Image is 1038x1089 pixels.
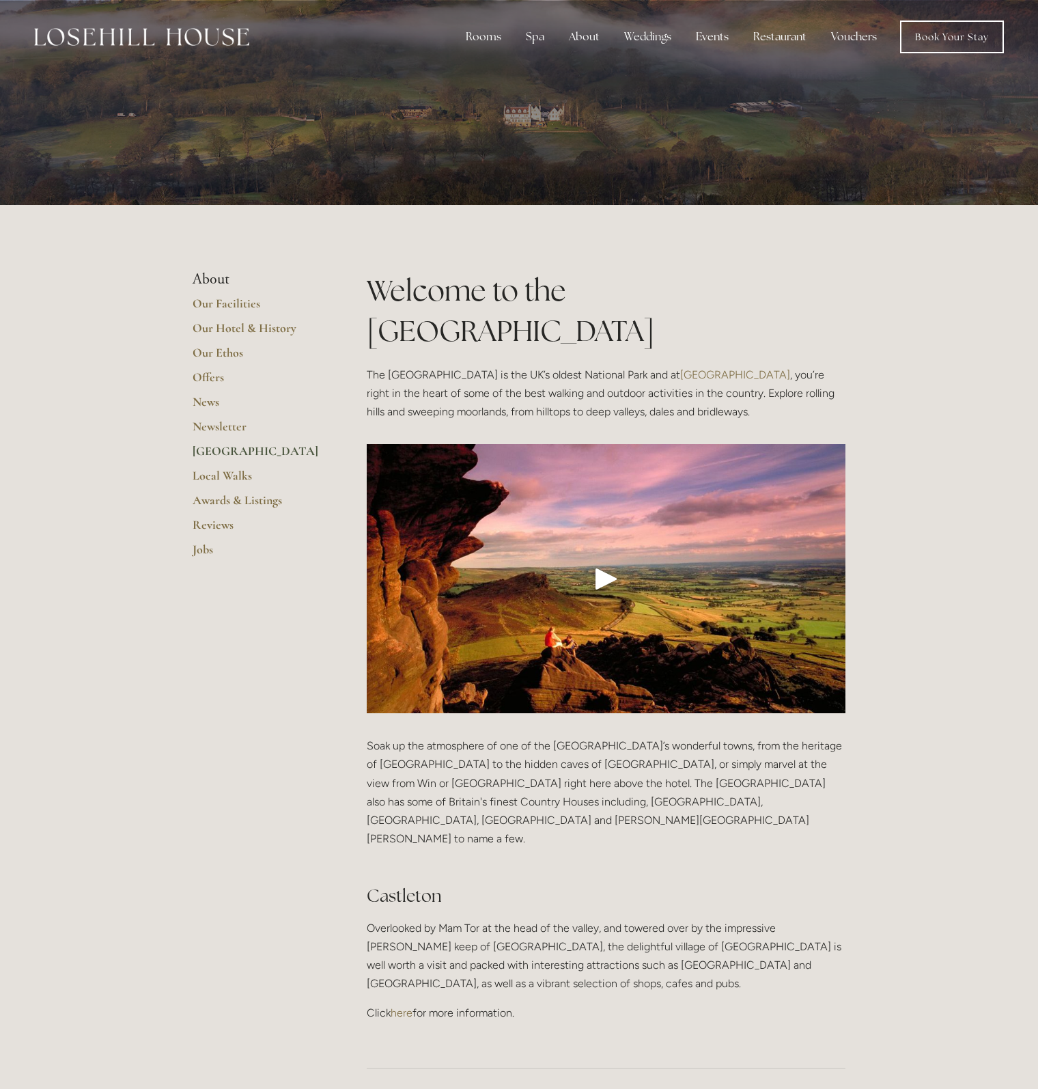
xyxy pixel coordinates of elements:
[820,23,888,51] a: Vouchers
[193,419,323,443] a: Newsletter
[193,443,323,468] a: [GEOGRAPHIC_DATA]
[742,23,817,51] div: Restaurant
[193,493,323,517] a: Awards & Listings
[193,542,323,566] a: Jobs
[193,271,323,288] li: About
[193,370,323,394] a: Offers
[367,366,845,422] p: The [GEOGRAPHIC_DATA] is the UK’s oldest National Park and at , you’re right in the heart of some...
[34,28,249,46] img: Losehill House
[613,23,682,51] div: Weddings
[193,394,323,419] a: News
[391,1006,412,1019] a: here
[367,919,845,993] p: Overlooked by Mam Tor at the head of the valley, and towered over by the impressive [PERSON_NAME]...
[367,736,845,866] p: Soak up the atmosphere of one of the [GEOGRAPHIC_DATA]’s wonderful towns, from the heritage of [G...
[367,1004,845,1022] p: Click for more information.
[900,20,1004,53] a: Book Your Stay
[685,23,740,51] div: Events
[590,562,623,595] div: Play
[367,884,845,908] h2: Castleton
[193,320,323,345] a: Our Hotel & History
[193,517,323,542] a: Reviews
[193,345,323,370] a: Our Ethos
[515,23,555,51] div: Spa
[455,23,512,51] div: Rooms
[558,23,611,51] div: About
[367,271,845,351] h1: Welcome to the [GEOGRAPHIC_DATA]
[193,296,323,320] a: Our Facilities
[193,468,323,493] a: Local Walks
[680,368,790,381] a: [GEOGRAPHIC_DATA]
